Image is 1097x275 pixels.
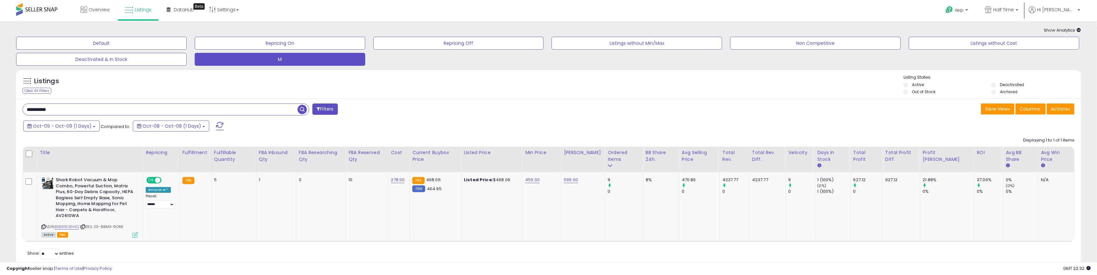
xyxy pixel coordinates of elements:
span: Show: entries [27,250,74,256]
a: Privacy Policy [83,265,112,271]
div: Profit [PERSON_NAME] [923,149,972,163]
div: Cost [391,149,407,156]
button: Oct-08 - Oct-08 (1 Days) [133,121,209,132]
div: Total Profit Diff. [885,149,917,163]
div: Velocity [788,149,812,156]
div: [PERSON_NAME] [564,149,602,156]
label: Active [912,82,924,87]
div: Min Price [525,149,558,156]
div: FBA inbound Qty [259,149,293,163]
div: Total Rev. [722,149,747,163]
span: 464.95 [427,186,442,192]
div: 927.12 [885,177,915,183]
div: Listed Price [464,149,520,156]
div: ASIN: [41,177,138,237]
span: Hi [PERSON_NAME] [1037,6,1076,13]
span: ON [147,178,155,183]
div: N/A [1041,177,1069,183]
span: Columns [1020,106,1040,112]
a: Terms of Use [55,265,83,271]
div: 9 [608,177,643,183]
div: Clear All Filters [23,88,51,94]
span: 2025-10-9 22:32 GMT [1063,265,1091,271]
span: Listings [135,6,152,13]
div: 1 (100%) [818,177,850,183]
button: Non Competitive [730,37,901,50]
div: 0 [853,189,882,194]
a: 459.00 [525,177,540,183]
div: 10 [348,177,383,183]
h5: Listings [34,77,59,86]
label: Archived [1000,89,1017,94]
b: Listed Price: [464,177,493,183]
div: 9 [788,177,815,183]
div: 1 [259,177,291,183]
label: Deactivated [1000,82,1024,87]
span: All listings currently available for purchase on Amazon [41,232,56,238]
small: FBA [412,177,424,184]
button: Listings without Cost [909,37,1079,50]
small: Avg BB Share. [1006,163,1010,169]
div: 0 [788,189,815,194]
a: 278.00 [391,177,405,183]
div: 470.86 [682,177,720,183]
a: Help [940,1,975,21]
div: Displaying 1 to 1 of 1 items [1023,137,1074,143]
div: BB Share 24h. [646,149,676,163]
div: Days In Stock [818,149,848,163]
button: Columns [1015,103,1046,114]
i: Get Help [945,6,953,14]
div: Title [40,149,140,156]
div: 0% [1006,189,1038,194]
div: $468.06 [464,177,517,183]
small: FBM [412,185,425,192]
b: Shark Robot Vacuum & Mop Combo, Powerful Suction, Matrix Plus, 60-Day Debris Capacity, HEPA Bagle... [56,177,134,221]
div: Repricing [146,149,177,156]
div: FBA Reserved Qty [348,149,385,163]
strong: Copyright [6,265,30,271]
div: 21.88% [923,177,974,183]
small: (0%) [1006,183,1015,188]
span: | SKU: 2S-98M3-9O6K [80,224,123,229]
div: Avg BB Share [1006,149,1035,163]
a: B0B89C8H4Q [54,224,79,230]
div: Avg Selling Price [682,149,717,163]
div: 0 [608,189,643,194]
small: Avg Win Price. [1041,163,1045,169]
div: Amazon AI * [146,187,171,193]
div: 0% [1006,177,1038,183]
button: Deactivated & In Stock [16,53,187,66]
a: Hi [PERSON_NAME] [1029,6,1080,21]
div: 0% [977,189,1003,194]
div: Tooltip anchor [193,3,205,10]
div: Total Rev. Diff. [752,149,783,163]
button: Save View [981,103,1014,114]
button: Filters [312,103,338,115]
div: 4237.77 [752,177,781,183]
button: Repricing On [195,37,365,50]
span: Half Time [993,6,1014,13]
div: 37.06% [977,177,1003,183]
div: Total Profit [853,149,880,163]
div: 0% [923,189,974,194]
span: Help [955,7,964,13]
label: Out of Stock [912,89,936,94]
button: M [195,53,365,66]
span: Oct-09 - Oct-09 (1 Days) [33,123,92,129]
div: FBA Researching Qty [299,149,343,163]
small: FBA [182,177,194,184]
div: 0 [682,189,720,194]
a: 599.00 [564,177,578,183]
span: FBA [57,232,68,238]
div: seller snap | | [6,266,112,272]
div: 0 [299,177,341,183]
div: Preset: [146,194,175,209]
div: Current Buybox Price [412,149,458,163]
span: Oct-08 - Oct-08 (1 Days) [142,123,201,129]
span: Show Analytics [1044,27,1081,33]
img: 510q3h3lmDL._SL40_.jpg [41,177,54,190]
span: DataHub [174,6,194,13]
div: 927.12 [853,177,882,183]
small: (0%) [818,183,827,188]
div: ROI [977,149,1000,156]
